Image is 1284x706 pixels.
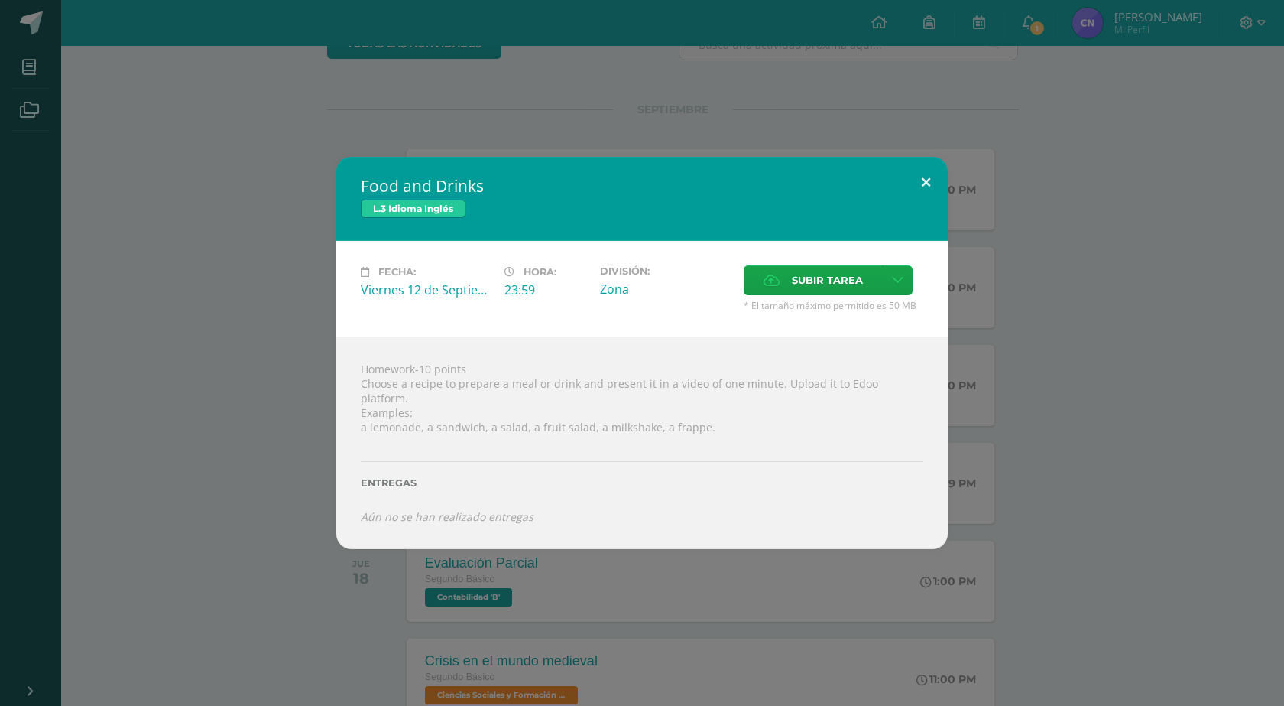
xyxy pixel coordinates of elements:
div: 23:59 [504,281,588,298]
span: Fecha: [378,266,416,278]
label: Entregas [361,477,923,489]
button: Close (Esc) [904,157,948,209]
div: Viernes 12 de Septiembre [361,281,492,298]
h2: Food and Drinks [361,175,923,197]
i: Aún no se han realizado entregas [361,509,533,524]
label: División: [600,265,731,277]
div: Zona [600,281,731,298]
span: Hora: [524,266,556,278]
span: L.3 Idioma Inglés [361,200,465,218]
span: Subir tarea [792,266,863,294]
span: * El tamaño máximo permitido es 50 MB [744,299,923,312]
div: Homework-10 points Choose a recipe to prepare a meal or drink and present it in a video of one mi... [336,337,948,549]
